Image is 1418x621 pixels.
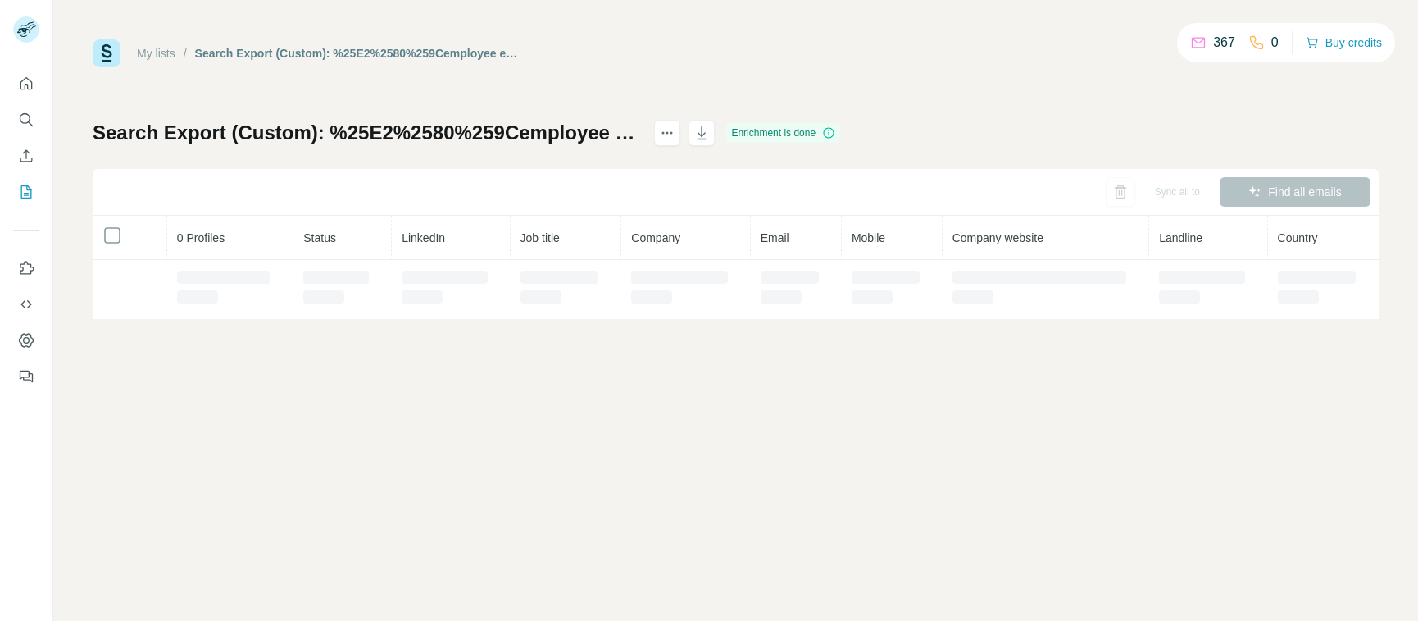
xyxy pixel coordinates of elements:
span: Mobile [852,231,885,244]
button: Use Surfe API [13,290,39,319]
span: Status [303,231,336,244]
button: Use Surfe on LinkedIn [13,253,39,283]
button: Dashboard [13,326,39,355]
button: Buy credits [1306,31,1382,54]
span: Landline [1159,231,1202,244]
span: Country [1278,231,1318,244]
button: Feedback [13,362,39,391]
li: / [184,45,187,62]
a: My lists [137,47,175,60]
p: 0 [1271,33,1279,53]
button: My lists [13,177,39,207]
span: Job title [520,231,560,244]
span: Company website [952,231,1043,244]
div: Enrichment is done [726,123,840,143]
img: Surfe Logo [93,39,120,67]
span: Company [631,231,680,244]
span: Email [761,231,789,244]
h1: Search Export (Custom): %25E2%2580%259Cemployee experience%25E2%2580%259D OR %25E2%2580%259Cworkp... [93,120,639,146]
button: Quick start [13,69,39,98]
p: 367 [1213,33,1235,53]
span: 0 Profiles [177,231,225,244]
div: Search Export (Custom): %25E2%2580%259Cemployee experience%25E2%2580%259D OR %25E2%2580%259Cworkp... [195,45,520,62]
button: Search [13,105,39,135]
button: Enrich CSV [13,141,39,171]
button: actions [654,120,680,146]
span: LinkedIn [402,231,445,244]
